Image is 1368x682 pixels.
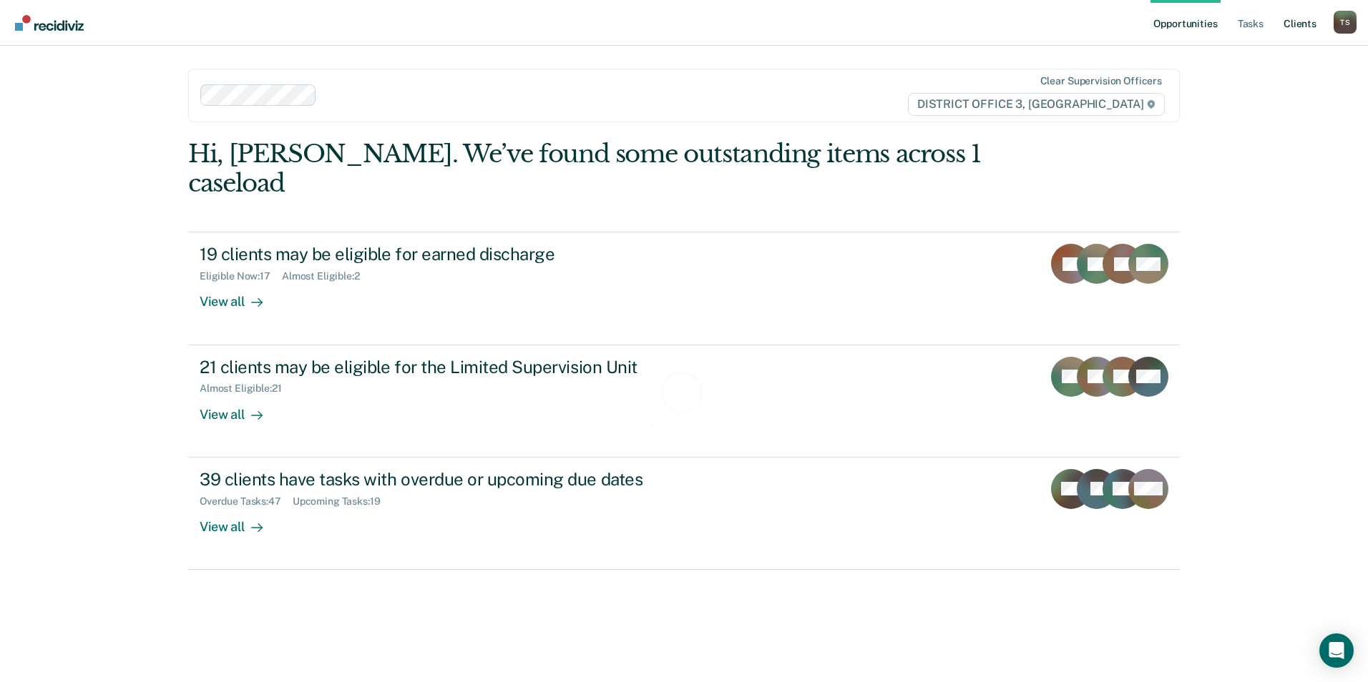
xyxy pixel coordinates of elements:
img: Recidiviz [15,15,84,31]
span: DISTRICT OFFICE 3, [GEOGRAPHIC_DATA] [908,93,1165,116]
div: T S [1334,11,1357,34]
button: Profile dropdown button [1334,11,1357,34]
div: Clear supervision officers [1040,75,1162,87]
div: Loading data... [650,421,718,433]
div: Open Intercom Messenger [1319,633,1354,668]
